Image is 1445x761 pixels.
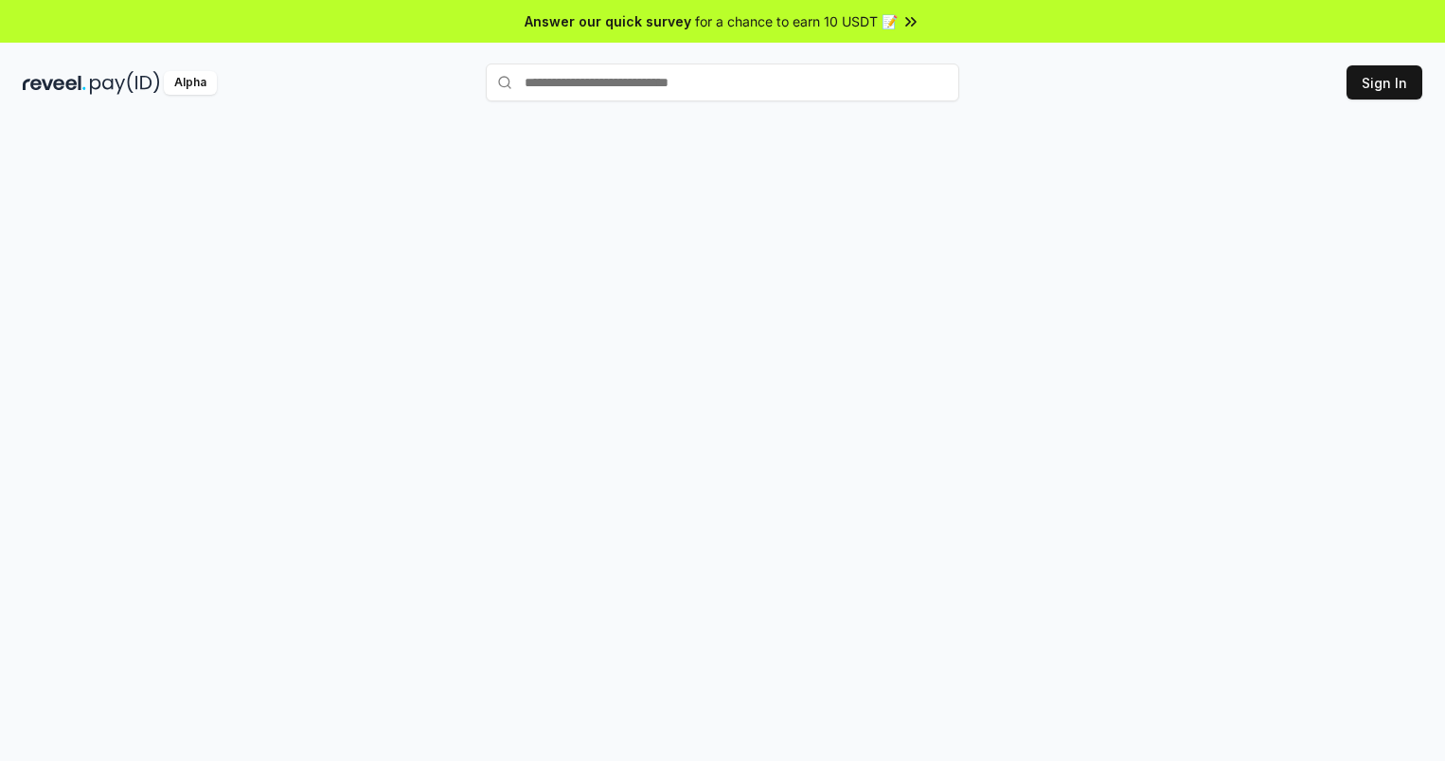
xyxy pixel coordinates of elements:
span: Answer our quick survey [525,11,691,31]
img: pay_id [90,71,160,95]
img: reveel_dark [23,71,86,95]
div: Alpha [164,71,217,95]
button: Sign In [1347,65,1422,100]
span: for a chance to earn 10 USDT 📝 [695,11,898,31]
